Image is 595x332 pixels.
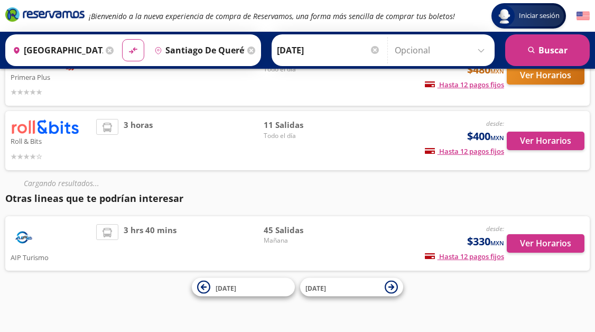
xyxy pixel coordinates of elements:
span: 3 hrs 40 mins [124,224,176,263]
span: Todo el día [264,131,338,141]
span: 45 Salidas [264,224,338,236]
button: [DATE] [300,278,403,297]
p: Otras lineas que te podrían interesar [5,191,590,206]
span: 4 horas [124,52,153,98]
input: Opcional [395,37,489,63]
input: Buscar Destino [150,37,245,63]
p: Primera Plus [11,70,91,83]
span: 3 horas [124,119,153,162]
span: 11 Salidas [264,119,338,131]
small: MXN [490,239,504,247]
img: AIP Turismo [11,224,37,251]
span: $480 [467,62,504,78]
span: Hasta 12 pagos fijos [425,252,504,261]
button: Buscar [505,34,590,66]
span: [DATE] [305,283,326,292]
em: ¡Bienvenido a la nueva experiencia de compra de Reservamos, una forma más sencilla de comprar tus... [89,11,455,21]
button: Ver Horarios [507,66,584,85]
em: desde: [486,119,504,128]
button: Ver Horarios [507,132,584,150]
a: Brand Logo [5,6,85,25]
em: Cargando resultados ... [24,178,99,188]
input: Elegir Fecha [277,37,380,63]
i: Brand Logo [5,6,85,22]
span: Todo el día [264,64,338,74]
p: AIP Turismo [11,251,91,263]
span: Hasta 12 pagos fijos [425,80,504,89]
span: [DATE] [216,283,236,292]
input: Buscar Origen [8,37,103,63]
button: [DATE] [192,278,295,297]
span: $330 [467,234,504,250]
p: Roll & Bits [11,134,91,147]
span: Iniciar sesión [515,11,564,21]
button: Ver Horarios [507,234,584,253]
em: desde: [486,224,504,233]
small: MXN [490,67,504,75]
span: $400 [467,128,504,144]
button: English [577,10,590,23]
span: Hasta 12 pagos fijos [425,146,504,156]
small: MXN [490,134,504,142]
img: Roll & Bits [11,119,79,134]
span: Mañana [264,236,338,245]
